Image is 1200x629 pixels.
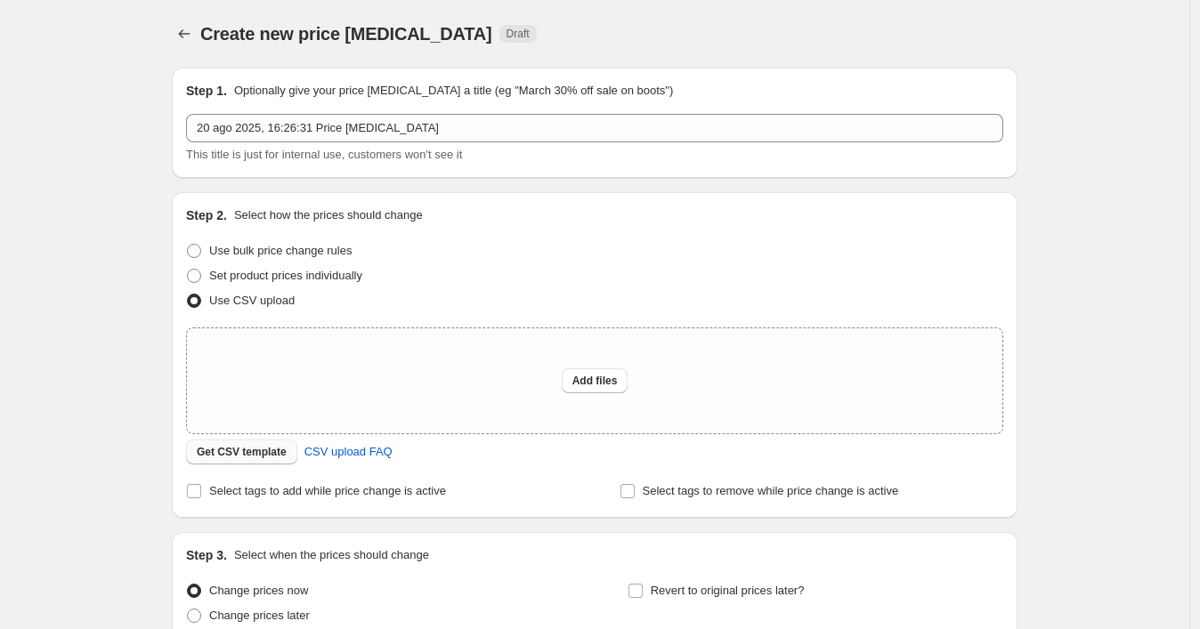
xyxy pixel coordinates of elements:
span: Revert to original prices later? [651,584,805,597]
span: CSV upload FAQ [304,443,393,461]
span: Create new price [MEDICAL_DATA] [200,24,492,44]
p: Optionally give your price [MEDICAL_DATA] a title (eg "March 30% off sale on boots") [234,82,673,100]
span: Get CSV template [197,445,287,459]
a: CSV upload FAQ [294,438,403,466]
span: Select tags to add while price change is active [209,484,446,497]
h2: Step 1. [186,82,227,100]
h2: Step 2. [186,206,227,224]
button: Price change jobs [172,21,197,46]
span: Use bulk price change rules [209,244,352,257]
span: Draft [507,27,530,41]
p: Select when the prices should change [234,546,429,564]
p: Select how the prices should change [234,206,423,224]
span: This title is just for internal use, customers won't see it [186,148,462,161]
span: Change prices later [209,609,310,622]
h2: Step 3. [186,546,227,564]
span: Select tags to remove while price change is active [643,484,899,497]
span: Add files [572,374,618,388]
button: Add files [562,368,628,393]
span: Set product prices individually [209,269,362,282]
button: Get CSV template [186,439,297,464]
span: Use CSV upload [209,294,295,307]
input: 30% off holiday sale [186,114,1003,142]
span: Change prices now [209,584,308,597]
